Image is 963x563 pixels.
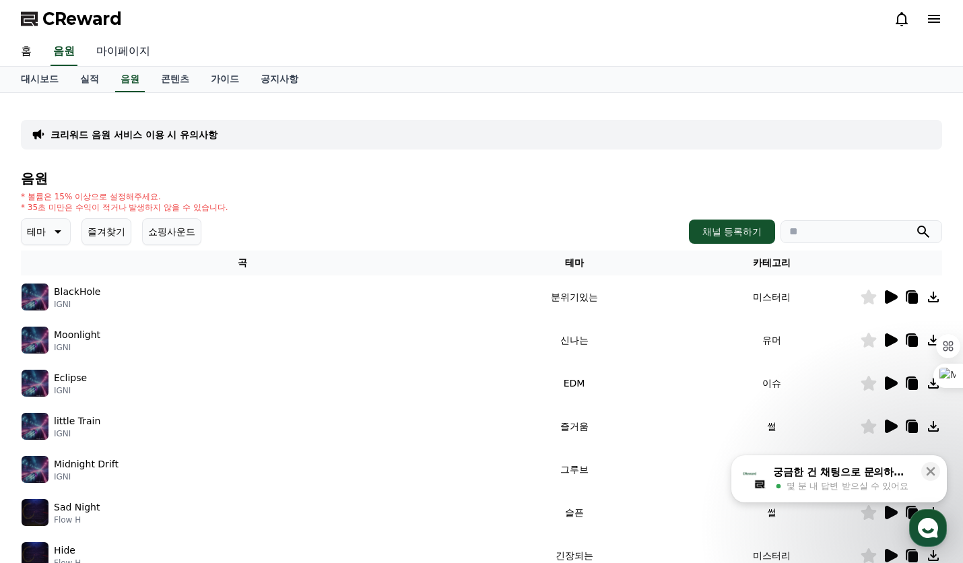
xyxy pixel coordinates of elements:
td: 슬픈 [465,491,684,534]
span: 설정 [208,447,224,458]
p: Sad Night [54,500,100,515]
button: 즐겨찾기 [81,218,131,245]
td: 유머 [684,319,860,362]
h4: 음원 [21,171,942,186]
a: 크리워드 음원 서비스 이용 시 유의사항 [51,128,218,141]
p: * 볼륨은 15% 이상으로 설정해주세요. [21,191,228,202]
a: 가이드 [200,67,250,92]
p: 테마 [27,222,46,241]
img: music [22,370,48,397]
p: little Train [54,414,100,428]
a: 설정 [174,427,259,461]
p: Midnight Drift [54,457,119,471]
a: 홈 [10,38,42,66]
span: 홈 [42,447,51,458]
button: 테마 [21,218,71,245]
img: music [22,499,48,526]
p: IGNI [54,299,100,310]
td: 분위기있는 [465,275,684,319]
th: 테마 [465,251,684,275]
a: 음원 [115,67,145,92]
a: 홈 [4,427,89,461]
p: IGNI [54,471,119,482]
img: music [22,284,48,310]
a: 대화 [89,427,174,461]
td: 썰 [684,491,860,534]
p: Hide [54,543,75,558]
img: music [22,327,48,354]
p: IGNI [54,428,100,439]
p: Moonlight [54,328,100,342]
td: EDM [465,362,684,405]
img: music [22,456,48,483]
td: 미스터리 [684,275,860,319]
p: IGNI [54,342,100,353]
button: 채널 등록하기 [689,220,775,244]
p: IGNI [54,385,87,396]
td: 썰 [684,405,860,448]
button: 쇼핑사운드 [142,218,201,245]
td: 신나는 [465,319,684,362]
span: CReward [42,8,122,30]
p: Flow H [54,515,100,525]
a: 공지사항 [250,67,309,92]
a: 음원 [51,38,77,66]
p: Eclipse [54,371,87,385]
a: 콘텐츠 [150,67,200,92]
a: CReward [21,8,122,30]
span: 대화 [123,448,139,459]
th: 카테고리 [684,251,860,275]
td: 그루브 [465,448,684,491]
p: BlackHole [54,285,100,299]
a: 대시보드 [10,67,69,92]
th: 곡 [21,251,465,275]
td: 즐거움 [465,405,684,448]
p: * 35초 미만은 수익이 적거나 발생하지 않을 수 있습니다. [21,202,228,213]
a: 실적 [69,67,110,92]
td: 미스터리 [684,448,860,491]
td: 이슈 [684,362,860,405]
a: 마이페이지 [86,38,161,66]
img: music [22,413,48,440]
